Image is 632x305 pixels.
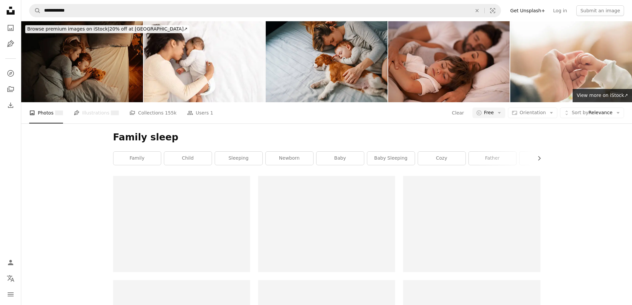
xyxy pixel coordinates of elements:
[29,4,501,17] form: Find visuals sitewide
[4,21,17,35] a: Photos
[472,108,506,118] button: Free
[215,152,262,165] a: sleeping
[210,109,213,116] span: 1
[510,21,632,102] img: Photo of newborn baby fingers
[4,99,17,112] a: Download History
[418,152,465,165] a: cozy
[187,102,213,123] a: Users 1
[576,5,624,16] button: Submit an image
[367,152,415,165] a: baby sleeping
[520,110,546,115] span: Orientation
[4,288,17,301] button: Menu
[4,83,17,96] a: Collections
[470,4,484,17] button: Clear
[30,4,41,17] button: Search Unsplash
[27,26,187,32] span: 20% off at [GEOGRAPHIC_DATA] ↗
[165,109,176,116] span: 155k
[469,152,516,165] a: father
[485,4,501,17] button: Visual search
[164,152,212,165] a: child
[4,37,17,50] a: Illustrations
[484,110,494,116] span: Free
[4,256,17,269] a: Log in / Sign up
[560,108,624,118] button: Sort byRelevance
[508,108,557,118] button: Orientation
[266,21,387,102] img: young mother taking a nap with her babies
[21,21,193,37] a: Browse premium images on iStock|20% off at [GEOGRAPHIC_DATA]↗
[533,152,540,165] button: scroll list to the right
[388,21,510,102] img: Peaceful sleep
[506,5,549,16] a: Get Unsplash+
[74,102,119,123] a: Illustrations
[129,102,176,123] a: Collections 155k
[573,89,632,102] a: View more on iStock↗
[452,108,464,118] button: Clear
[577,93,628,98] span: View more on iStock ↗
[21,21,143,102] img: Loving Mother and Daughter Sleeping Together in Bed in the Evening
[144,21,265,102] img: African Mother Hugging Sleeping Baby Lying In Bed Indoor, High-Angle
[266,152,313,165] a: newborn
[4,67,17,80] a: Explore
[113,152,161,165] a: family
[4,272,17,285] button: Language
[572,110,588,115] span: Sort by
[549,5,571,16] a: Log in
[113,131,540,143] h1: Family sleep
[27,26,109,32] span: Browse premium images on iStock |
[316,152,364,165] a: baby
[572,110,612,116] span: Relevance
[520,152,567,165] a: bed
[4,4,17,19] a: Home — Unsplash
